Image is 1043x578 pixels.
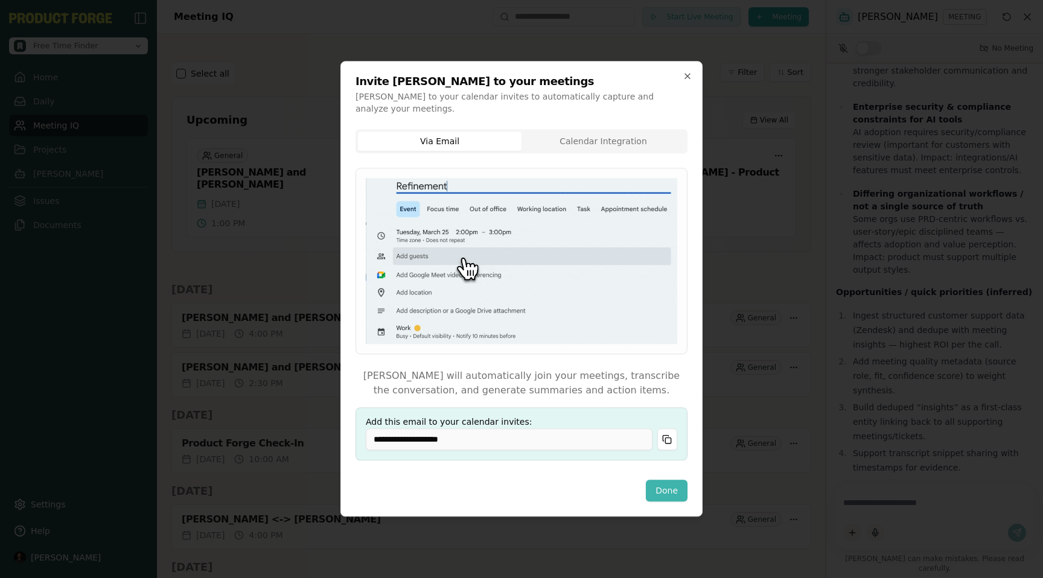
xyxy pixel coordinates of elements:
div: [PERSON_NAME] will automatically join your meetings, transcribe the conversation, and generate su... [356,369,687,398]
button: Calendar Integration [521,132,685,151]
img: Adding an email to a calendar invite [356,168,687,354]
button: Via Email [358,132,521,151]
button: Copy email [657,429,677,451]
h2: Invite [PERSON_NAME] to your meetings [356,76,687,87]
label: Add this email to your calendar invites: [366,418,677,427]
p: [PERSON_NAME] to your calendar invites to automatically capture and analyze your meetings. [356,91,687,115]
button: Done [646,480,687,502]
